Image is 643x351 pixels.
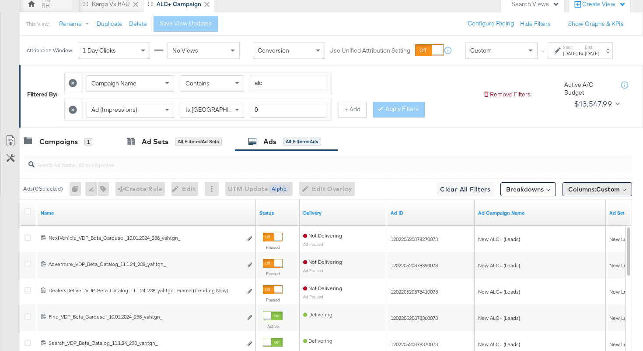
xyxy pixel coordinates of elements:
span: Ad (Impressions) [91,106,137,113]
button: Hide Filters [520,20,551,28]
div: Attribution Window: [26,47,73,53]
div: Ads [263,137,276,147]
span: Not Delivering [303,259,342,265]
span: Not Delivering [303,285,342,291]
div: $13,547.99 [574,97,612,110]
span: Clear All Filters [440,184,490,195]
div: 1 [84,138,92,146]
label: Paused [263,297,283,303]
div: Ad Sets [142,137,168,147]
span: 120220520878390073 [391,262,438,269]
span: Is [GEOGRAPHIC_DATA] [185,106,252,113]
div: This View: [26,21,49,28]
button: Breakdowns [500,182,556,196]
span: Conversion [258,46,289,54]
div: Search_VDP_Beta_Catalog_11.1.24_238_yahtgn_ [49,340,242,347]
span: Columns: [568,185,620,194]
span: 1 Day Clicks [83,46,116,54]
span: 120220520878370073 [391,341,438,347]
span: Delivering [303,311,332,318]
span: No Views [172,46,198,54]
div: Adventure_VDP_Beta_Catalog_11.1.24_238_yahtgn_ [49,261,242,268]
label: Start: [563,44,577,50]
span: Delivering [303,337,332,344]
div: Ads ( 0 Selected) [23,185,63,193]
button: Clear All Filters [437,182,494,196]
div: RH [42,2,50,10]
span: New ALC+ (Leads) [478,288,520,295]
span: Not Delivering [303,232,342,239]
div: All Filtered Ad Sets [175,138,222,145]
sub: Ad Paused [303,241,323,247]
span: New ALC+ (Leads) [478,315,520,321]
span: Custom [596,185,620,193]
input: Enter a number [251,102,326,118]
div: Drag to reorder tab [148,1,153,6]
span: 120220520878410073 [391,288,438,295]
label: Paused [263,271,283,277]
span: Campaign Name [91,79,136,87]
label: Use Unified Attribution Setting: [329,46,412,55]
div: All Filtered Ads [283,138,321,145]
span: Custom [470,46,492,54]
button: Configure Pacing [461,16,520,32]
div: Filtered By: [27,90,58,99]
a: Your Ad ID. [391,209,471,216]
span: New ALC+ (Leads) [478,236,520,242]
div: [DATE] [585,50,599,57]
button: + Add [339,102,367,117]
div: NextVehicle_VDP_Beta_Carousel_10.01.2024_238_yahtgn_ [49,234,242,241]
sub: Ad Paused [303,268,323,273]
input: Enter a search term [251,75,326,91]
a: Reflects the ability of your Ad to achieve delivery. [303,209,384,216]
button: Show Graphs & KPIs [568,20,624,28]
span: ↑ [538,50,547,53]
a: Shows the current state of your Ad. [259,209,296,216]
span: 120220520878270073 [391,236,438,242]
span: 120220520878360073 [391,315,438,321]
span: New ALC+ (Leads) [478,341,520,347]
div: Drag to reorder tab [83,1,88,6]
label: Active [263,323,283,329]
span: New ALC+ (Leads) [478,262,520,269]
input: Search Ad Name, ID or Objective [35,152,578,170]
button: $13,547.99 [570,97,622,111]
div: 0 [70,182,85,196]
button: Delete [129,20,147,28]
button: Duplicate [97,20,122,28]
label: End: [585,44,599,50]
button: Remove Filters [483,90,531,99]
button: Columns:Custom [563,182,632,196]
label: Paused [263,245,283,250]
div: Campaigns [39,137,78,147]
a: Ad Name. [41,209,252,216]
button: Rename [53,16,98,32]
strong: to [577,50,585,57]
a: Name of Campaign this Ad belongs to. [478,209,602,216]
div: Active A/C Budget [564,81,612,97]
sub: Ad Paused [303,294,323,299]
div: DealersDeliver_VDP_Beta_Catalog_11.1.24_238_yahtgn_ Frame (Trending Now) [49,287,242,294]
div: [DATE] [563,50,577,57]
span: Contains [185,79,210,87]
div: Find_VDP_Beta_Carousel_10.01.2024_238_yahtgn_ [49,313,242,320]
